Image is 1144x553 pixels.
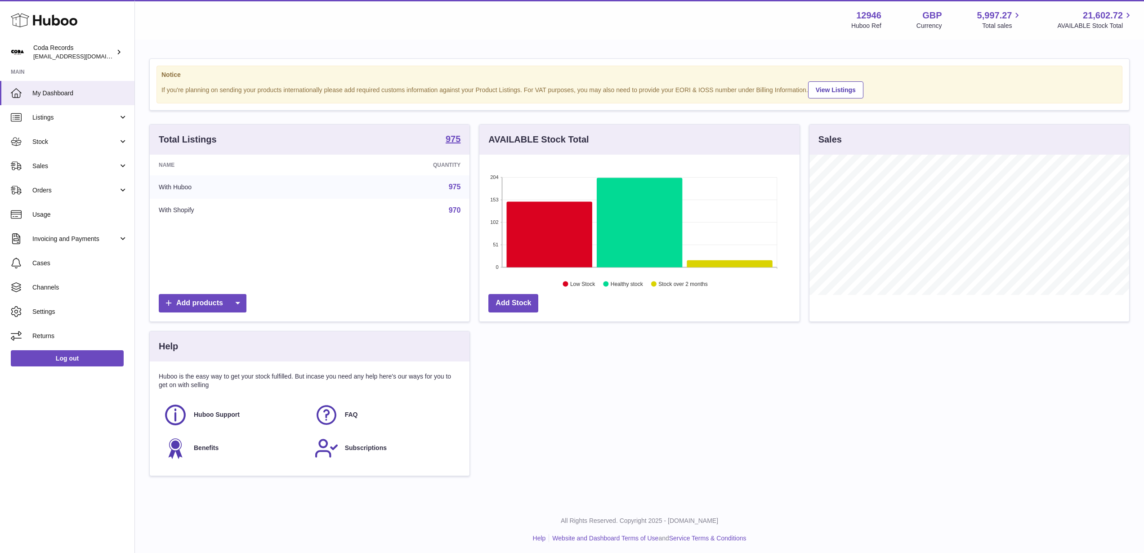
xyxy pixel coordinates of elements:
td: With Huboo [150,175,322,199]
div: Coda Records [33,44,114,61]
a: 21,602.72 AVAILABLE Stock Total [1057,9,1133,30]
span: Sales [32,162,118,170]
span: Huboo Support [194,410,240,419]
span: 21,602.72 [1083,9,1123,22]
span: AVAILABLE Stock Total [1057,22,1133,30]
span: Usage [32,210,128,219]
a: Website and Dashboard Terms of Use [552,535,658,542]
span: [EMAIL_ADDRESS][DOMAIN_NAME] [33,53,132,60]
text: 51 [493,242,499,247]
span: My Dashboard [32,89,128,98]
a: Help [533,535,546,542]
li: and [549,534,746,543]
h3: Help [159,340,178,352]
p: Huboo is the easy way to get your stock fulfilled. But incase you need any help here's our ways f... [159,372,460,389]
text: 102 [490,219,498,225]
strong: 975 [446,134,460,143]
text: 0 [496,264,499,270]
a: 5,997.27 Total sales [977,9,1023,30]
a: Subscriptions [314,436,456,460]
strong: GBP [922,9,942,22]
a: Service Terms & Conditions [669,535,746,542]
strong: Notice [161,71,1117,79]
a: Huboo Support [163,403,305,427]
span: Returns [32,332,128,340]
span: Cases [32,259,128,268]
text: 153 [490,197,498,202]
a: Add products [159,294,246,312]
a: 970 [449,206,461,214]
span: FAQ [345,410,358,419]
span: Orders [32,186,118,195]
span: Listings [32,113,118,122]
span: Channels [32,283,128,292]
a: Benefits [163,436,305,460]
text: Healthy stock [611,281,643,287]
p: All Rights Reserved. Copyright 2025 - [DOMAIN_NAME] [142,517,1137,525]
img: haz@pcatmedia.com [11,45,24,59]
th: Name [150,155,322,175]
span: Invoicing and Payments [32,235,118,243]
td: With Shopify [150,199,322,222]
text: 204 [490,174,498,180]
a: Log out [11,350,124,366]
div: If you're planning on sending your products internationally please add required customs informati... [161,80,1117,98]
a: 975 [449,183,461,191]
div: Currency [916,22,942,30]
span: Settings [32,308,128,316]
h3: Total Listings [159,134,217,146]
span: Total sales [982,22,1022,30]
span: Stock [32,138,118,146]
h3: Sales [818,134,842,146]
text: Stock over 2 months [659,281,708,287]
a: Add Stock [488,294,538,312]
span: 5,997.27 [977,9,1012,22]
th: Quantity [322,155,470,175]
h3: AVAILABLE Stock Total [488,134,589,146]
a: 975 [446,134,460,145]
a: FAQ [314,403,456,427]
text: Low Stock [570,281,595,287]
div: Huboo Ref [851,22,881,30]
strong: 12946 [856,9,881,22]
a: View Listings [808,81,863,98]
span: Subscriptions [345,444,387,452]
span: Benefits [194,444,219,452]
